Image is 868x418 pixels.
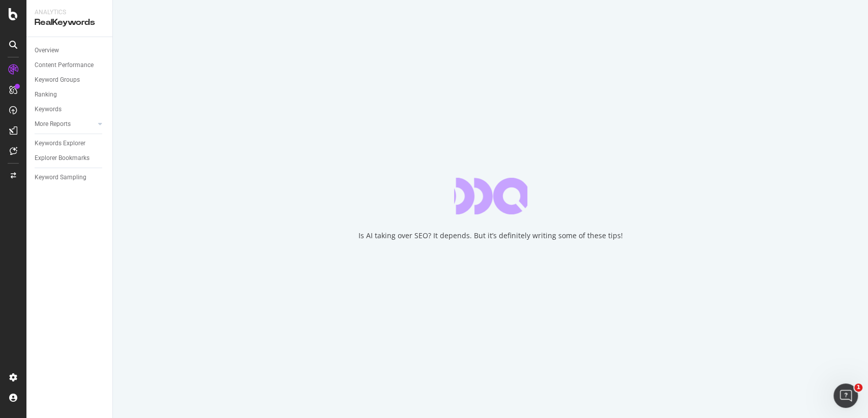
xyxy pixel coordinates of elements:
div: Ranking [35,89,57,100]
a: More Reports [35,119,95,130]
div: Content Performance [35,60,94,71]
div: More Reports [35,119,71,130]
a: Content Performance [35,60,105,71]
div: Analytics [35,8,104,17]
div: Keywords [35,104,62,115]
div: Overview [35,45,59,56]
div: Keywords Explorer [35,138,85,149]
div: RealKeywords [35,17,104,28]
div: Keyword Sampling [35,172,86,183]
a: Keywords [35,104,105,115]
a: Keyword Groups [35,75,105,85]
div: Keyword Groups [35,75,80,85]
a: Overview [35,45,105,56]
span: 1 [854,383,862,392]
a: Keyword Sampling [35,172,105,183]
a: Keywords Explorer [35,138,105,149]
a: Explorer Bookmarks [35,153,105,164]
div: Is AI taking over SEO? It depends. But it’s definitely writing some of these tips! [358,231,623,241]
iframe: Intercom live chat [833,383,858,408]
div: animation [454,178,527,214]
div: Explorer Bookmarks [35,153,89,164]
a: Ranking [35,89,105,100]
